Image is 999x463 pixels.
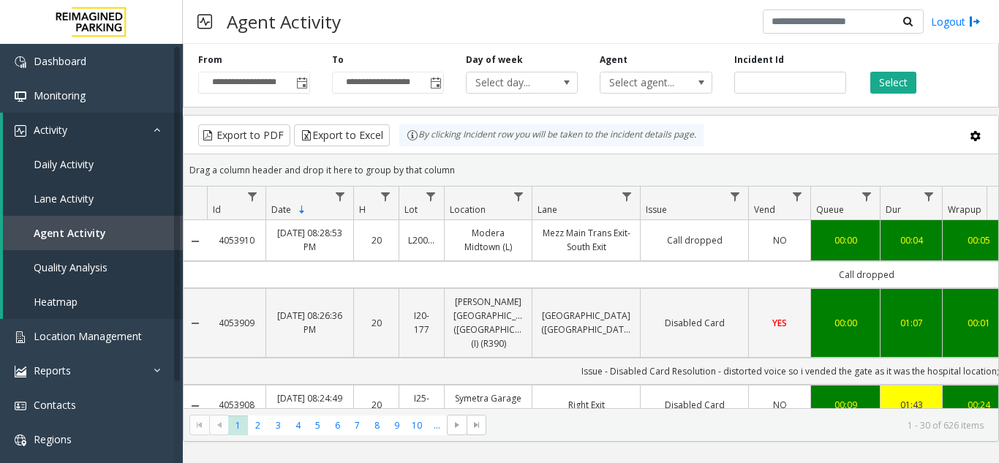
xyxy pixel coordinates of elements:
span: Lane [538,203,557,216]
a: Daily Activity [3,147,183,181]
img: infoIcon.svg [407,129,418,141]
span: Page 5 [308,415,328,435]
span: Dur [886,203,901,216]
span: Heatmap [34,295,78,309]
span: Go to the last page [471,419,483,431]
a: Lane Filter Menu [617,187,637,206]
span: Go to the next page [451,419,463,431]
span: Agent Activity [34,226,106,240]
h3: Agent Activity [219,4,348,39]
span: Location [450,203,486,216]
a: 4053909 [216,316,257,330]
a: Disabled Card [649,316,739,330]
a: H Filter Menu [376,187,396,206]
a: Agent Activity [3,216,183,250]
a: 01:07 [889,316,933,330]
label: To [332,53,344,67]
a: Date Filter Menu [331,187,350,206]
a: Modera Midtown (L) [453,226,523,254]
a: Logout [931,14,981,29]
span: Toggle popup [427,72,443,93]
a: Activity [3,113,183,147]
span: Page 7 [347,415,367,435]
span: Select agent... [600,72,689,93]
span: Quality Analysis [34,260,108,274]
a: 00:00 [820,316,871,330]
span: Dashboard [34,54,86,68]
span: Activity [34,123,67,137]
a: Right Exit [541,398,631,412]
span: Queue [816,203,844,216]
kendo-pager-info: 1 - 30 of 626 items [495,419,984,432]
span: Page 2 [248,415,268,435]
a: I25-127 [408,391,435,419]
a: Symetra Garage (I) (R390) [453,391,523,419]
span: Id [213,203,221,216]
img: 'icon' [15,434,26,446]
label: Agent [600,53,627,67]
span: Page 9 [387,415,407,435]
a: [GEOGRAPHIC_DATA] ([GEOGRAPHIC_DATA]) [541,309,631,336]
span: Sortable [296,204,308,216]
span: Lane Activity [34,192,94,206]
a: Location Filter Menu [509,187,529,206]
span: Vend [754,203,775,216]
span: Page 8 [367,415,387,435]
a: Issue Filter Menu [725,187,745,206]
a: Collapse Details [184,317,207,329]
span: Page 4 [288,415,308,435]
span: NO [773,399,787,411]
span: Go to the last page [467,415,486,435]
a: L20000500 [408,233,435,247]
a: Id Filter Menu [243,187,263,206]
img: logout [969,14,981,29]
span: Reports [34,364,71,377]
span: Page 1 [228,415,248,435]
span: Date [271,203,291,216]
img: 'icon' [15,366,26,377]
span: NO [773,234,787,246]
button: Export to Excel [294,124,390,146]
span: Select day... [467,72,555,93]
a: 00:04 [889,233,933,247]
a: [DATE] 08:28:53 PM [275,226,344,254]
a: 20 [363,316,390,330]
span: Page 10 [407,415,427,435]
img: 'icon' [15,91,26,102]
label: From [198,53,222,67]
a: Dur Filter Menu [919,187,939,206]
a: 20 [363,233,390,247]
span: H [359,203,366,216]
a: Disabled Card [649,398,739,412]
button: Export to PDF [198,124,290,146]
img: 'icon' [15,331,26,343]
a: 4053910 [216,233,257,247]
a: [PERSON_NAME][GEOGRAPHIC_DATA] ([GEOGRAPHIC_DATA]) (I) (R390) [453,295,523,351]
span: Contacts [34,398,76,412]
img: 'icon' [15,56,26,68]
div: 00:09 [820,398,871,412]
button: Select [870,72,916,94]
span: Page 3 [268,415,288,435]
span: Daily Activity [34,157,94,171]
img: 'icon' [15,400,26,412]
a: YES [758,316,802,330]
div: Data table [184,187,998,408]
label: Day of week [466,53,523,67]
span: Toggle popup [293,72,309,93]
span: Go to the next page [447,415,467,435]
img: 'icon' [15,125,26,137]
a: Collapse Details [184,236,207,247]
a: 4053908 [216,398,257,412]
a: [DATE] 08:26:36 PM [275,309,344,336]
span: YES [772,317,787,329]
a: 00:00 [820,233,871,247]
div: Drag a column header and drop it here to group by that column [184,157,998,183]
a: NO [758,398,802,412]
a: 01:43 [889,398,933,412]
div: By clicking Incident row you will be taken to the incident details page. [399,124,704,146]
